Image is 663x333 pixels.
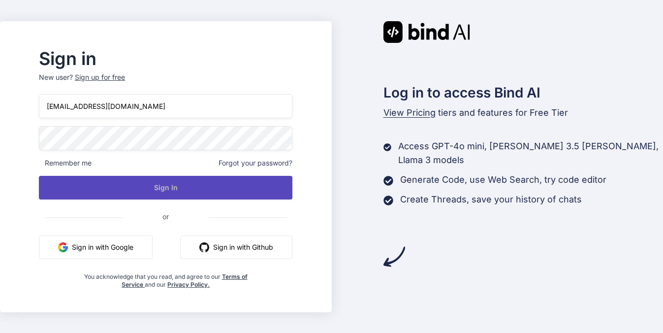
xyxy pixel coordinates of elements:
[199,242,209,252] img: github
[180,235,292,259] button: Sign in with Github
[383,246,405,267] img: arrow
[400,193,582,206] p: Create Threads, save your history of chats
[167,281,210,288] a: Privacy Policy.
[400,173,606,187] p: Generate Code, use Web Search, try code editor
[122,273,248,288] a: Terms of Service
[39,158,92,168] span: Remember me
[219,158,292,168] span: Forgot your password?
[39,176,292,200] button: Sign In
[39,235,153,259] button: Sign in with Google
[383,21,470,43] img: Bind AI logo
[39,72,292,94] p: New user?
[123,204,208,229] span: or
[39,94,292,118] input: Login or Email
[75,72,125,82] div: Sign up for free
[398,139,663,167] p: Access GPT-4o mini, [PERSON_NAME] 3.5 [PERSON_NAME], Llama 3 models
[39,51,292,67] h2: Sign in
[58,242,68,252] img: google
[383,107,436,118] span: View Pricing
[81,267,251,289] div: You acknowledge that you read, and agree to our and our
